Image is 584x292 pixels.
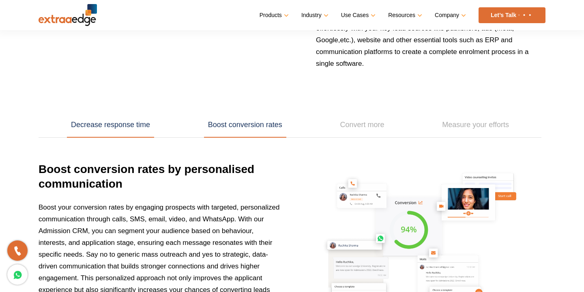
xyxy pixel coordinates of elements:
[260,9,287,21] a: Products
[39,162,282,201] h3: Boost conversion rates by personalised communication
[204,112,286,138] a: Boost conversion rates
[301,9,327,21] a: Industry
[438,112,513,138] a: Measure your efforts
[341,9,374,21] a: Use Cases
[67,112,154,138] a: Decrease response time
[388,9,421,21] a: Resources
[479,7,545,23] a: Let’s Talk
[336,112,389,138] a: Convert more
[435,9,464,21] a: Company
[316,13,528,67] span: Connect ExtraaEdge’s admission CRM effortlessly with your key lead sources like publishers, ads (...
